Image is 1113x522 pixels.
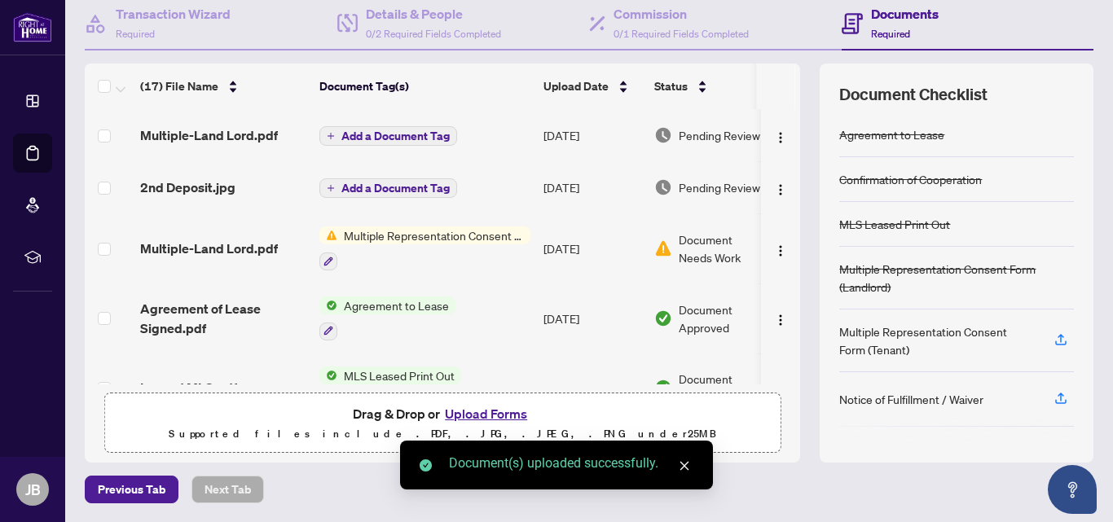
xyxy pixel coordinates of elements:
[839,215,950,233] div: MLS Leased Print Out
[871,28,910,40] span: Required
[774,183,787,196] img: Logo
[440,403,532,424] button: Upload Forms
[537,109,648,161] td: [DATE]
[319,296,337,314] img: Status Icon
[319,178,457,199] button: Add a Document Tag
[115,424,770,444] p: Supported files include .PDF, .JPG, .JPEG, .PNG under 25 MB
[679,178,760,196] span: Pending Review
[319,226,337,244] img: Status Icon
[679,230,763,266] span: Document Needs Work
[420,459,432,472] span: check-circle
[679,460,690,472] span: close
[675,457,693,475] a: Close
[839,170,982,188] div: Confirmation of Cooperation
[537,64,648,109] th: Upload Date
[366,4,501,24] h4: Details & People
[341,130,450,142] span: Add a Document Tag
[768,305,794,331] button: Logo
[134,64,313,109] th: (17) File Name
[768,174,794,200] button: Logo
[319,126,457,146] button: Add a Document Tag
[614,28,749,40] span: 0/1 Required Fields Completed
[313,64,537,109] th: Document Tag(s)
[140,125,278,145] span: Multiple-Land Lord.pdf
[140,239,278,258] span: Multiple-Land Lord.pdf
[768,122,794,148] button: Logo
[105,393,780,454] span: Drag & Drop orUpload FormsSupported files include .PDF, .JPG, .JPEG, .PNG under25MB
[871,4,939,24] h4: Documents
[337,296,455,314] span: Agreement to Lease
[679,300,780,336] span: Document Approved
[140,77,218,95] span: (17) File Name
[537,161,648,213] td: [DATE]
[319,125,457,147] button: Add a Document Tag
[614,4,749,24] h4: Commission
[366,28,501,40] span: 0/2 Required Fields Completed
[191,476,264,503] button: Next Tab
[319,178,457,198] button: Add a Document Tag
[337,226,530,244] span: Multiple Representation Consent Form (Landlord)
[341,182,450,194] span: Add a Document Tag
[543,77,609,95] span: Upload Date
[319,226,530,270] button: Status IconMultiple Representation Consent Form (Landlord)
[327,184,335,192] span: plus
[327,132,335,140] span: plus
[648,64,786,109] th: Status
[654,77,688,95] span: Status
[1048,465,1097,514] button: Open asap
[25,478,41,501] span: JB
[774,314,787,327] img: Logo
[319,366,337,384] img: Status Icon
[654,379,672,397] img: Document Status
[319,296,455,340] button: Status IconAgreement to Lease
[140,378,237,397] span: Leased MLS.pdf
[116,4,231,24] h4: Transaction Wizard
[537,353,648,423] td: [DATE]
[768,375,794,401] button: Logo
[679,370,780,406] span: Document Approved
[774,384,787,397] img: Logo
[13,12,52,42] img: logo
[654,239,672,257] img: Document Status
[140,299,306,338] span: Agreement of Lease Signed.pdf
[85,476,178,503] button: Previous Tab
[839,322,1035,358] div: Multiple Representation Consent Form (Tenant)
[774,131,787,144] img: Logo
[654,309,672,327] img: Document Status
[140,178,235,197] span: 2nd Deposit.jpg
[839,125,944,143] div: Agreement to Lease
[839,260,1074,296] div: Multiple Representation Consent Form (Landlord)
[319,366,461,410] button: Status IconMLS Leased Print Out
[839,83,988,106] span: Document Checklist
[839,390,983,408] div: Notice of Fulfillment / Waiver
[654,178,672,196] img: Document Status
[774,244,787,257] img: Logo
[768,235,794,261] button: Logo
[98,476,165,502] span: Previous Tab
[337,366,461,384] span: MLS Leased Print Out
[679,126,760,144] span: Pending Review
[353,403,532,424] span: Drag & Drop or
[449,454,693,473] div: Document(s) uploaded successfully.
[537,213,648,283] td: [DATE]
[654,126,672,144] img: Document Status
[116,28,155,40] span: Required
[537,283,648,353] td: [DATE]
